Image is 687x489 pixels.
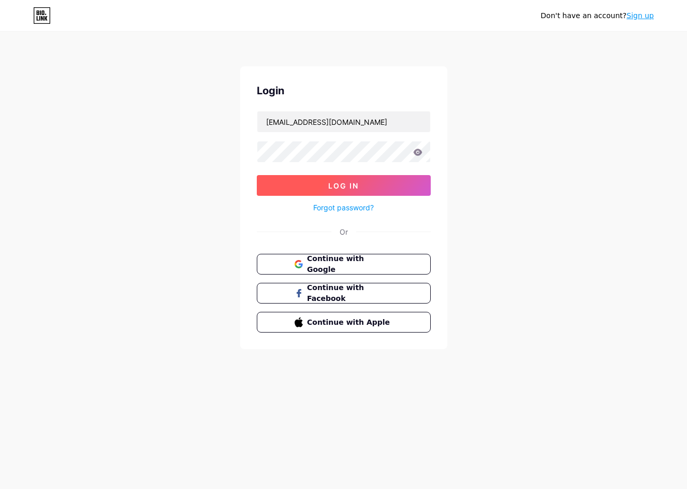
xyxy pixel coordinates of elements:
div: Or [340,226,348,237]
div: Login [257,83,431,98]
button: Continue with Apple [257,312,431,333]
input: Username [257,111,430,132]
a: Forgot password? [313,202,374,213]
button: Log In [257,175,431,196]
a: Sign up [626,11,654,20]
span: Continue with Facebook [307,282,392,304]
div: Don't have an account? [540,10,654,21]
span: Continue with Google [307,253,392,275]
button: Continue with Google [257,254,431,275]
span: Continue with Apple [307,317,392,328]
span: Log In [328,181,359,190]
button: Continue with Facebook [257,283,431,304]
